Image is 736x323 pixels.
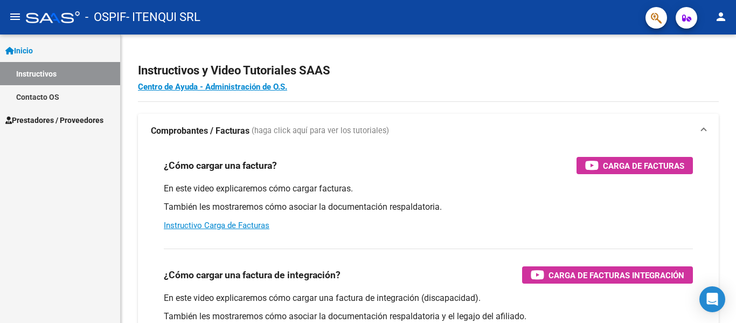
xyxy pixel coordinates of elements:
[138,82,287,92] a: Centro de Ayuda - Administración de O.S.
[138,114,719,148] mat-expansion-panel-header: Comprobantes / Facturas (haga click aquí para ver los tutoriales)
[9,10,22,23] mat-icon: menu
[548,269,684,282] span: Carga de Facturas Integración
[164,158,277,173] h3: ¿Cómo cargar una factura?
[714,10,727,23] mat-icon: person
[164,292,693,304] p: En este video explicaremos cómo cargar una factura de integración (discapacidad).
[151,125,249,137] strong: Comprobantes / Facturas
[164,201,693,213] p: También les mostraremos cómo asociar la documentación respaldatoria.
[5,45,33,57] span: Inicio
[164,183,693,195] p: En este video explicaremos cómo cargar facturas.
[5,114,103,126] span: Prestadores / Proveedores
[577,157,693,174] button: Carga de Facturas
[252,125,389,137] span: (haga click aquí para ver los tutoriales)
[603,159,684,173] span: Carga de Facturas
[699,286,725,312] div: Open Intercom Messenger
[164,311,693,322] p: También les mostraremos cómo asociar la documentación respaldatoria y el legajo del afiliado.
[138,60,719,81] h2: Instructivos y Video Tutoriales SAAS
[126,5,200,29] span: - ITENQUI SRL
[85,5,126,29] span: - OSPIF
[164,221,269,230] a: Instructivo Carga de Facturas
[522,266,693,284] button: Carga de Facturas Integración
[164,267,341,283] h3: ¿Cómo cargar una factura de integración?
